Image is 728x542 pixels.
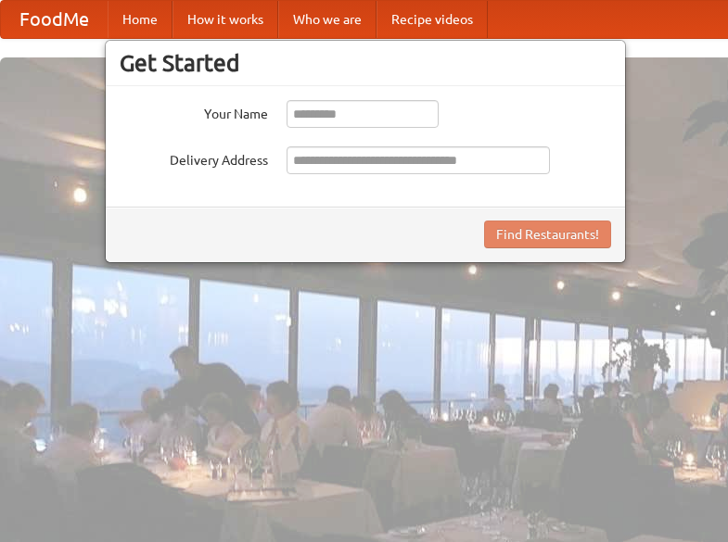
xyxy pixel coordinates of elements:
[1,1,108,38] a: FoodMe
[484,221,611,248] button: Find Restaurants!
[120,49,611,77] h3: Get Started
[377,1,488,38] a: Recipe videos
[120,100,268,123] label: Your Name
[172,1,278,38] a: How it works
[278,1,377,38] a: Who we are
[120,146,268,170] label: Delivery Address
[108,1,172,38] a: Home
